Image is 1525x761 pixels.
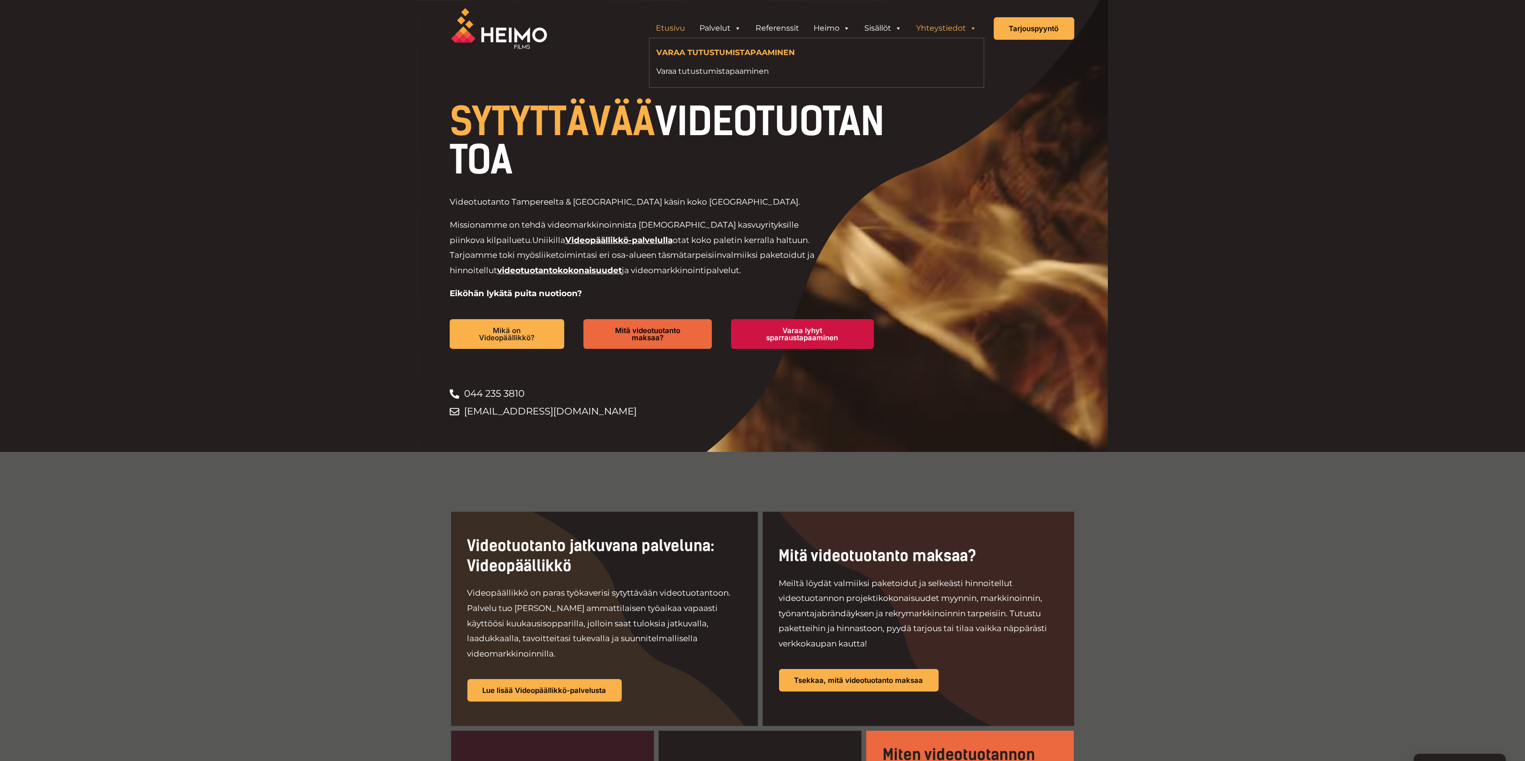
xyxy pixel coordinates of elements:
[994,17,1074,40] a: Tarjouspyyntö
[779,669,939,692] a: Tsekkaa, mitä videotuotanto maksaa
[583,319,711,349] a: Mitä videotuotanto maksaa?
[450,250,815,275] span: valmiiksi paketoidut ja hinnoitellut
[450,195,828,210] p: Videotuotanto Tampereelta & [GEOGRAPHIC_DATA] käsin koko [GEOGRAPHIC_DATA].
[779,576,1058,652] p: Meiltä löydät valmiiksi paketoidut ja selkeästi hinnoitellut videotuotannon projektikokonaisuudet...
[450,99,655,145] span: SYTYTTÄVÄÄ
[450,288,582,298] strong: Eiköhän lykätä puita nuotioon?
[532,235,565,245] span: Uniikilla
[657,48,929,59] h4: Varaa tutustumistapaaminen
[462,385,524,403] span: 044 235 3810
[465,327,549,341] span: Mikä on Videopäällikkö?
[644,19,989,38] aside: Header Widget 1
[909,19,984,38] a: Yhteystiedot
[746,327,859,341] span: Varaa lyhyt sparraustapaaminen
[858,19,909,38] a: Sisällöt
[451,8,547,49] img: Heimo Filmsin logo
[450,385,893,403] a: 044 235 3810
[467,586,742,661] p: Videopäällikkö on paras työkaverisi sytyttävään videotuotantoon. Palvelu tuo [PERSON_NAME] ammatt...
[649,19,693,38] a: Etusivu
[565,235,673,245] a: Videopäällikkö-palvelulla
[497,265,622,275] a: videotuotantokokonaisuudet
[483,687,606,694] span: Lue lisää Videopäällikkö-palvelusta
[467,536,742,576] h2: Videotuotanto jatkuvana palveluna: Videopäällikkö
[467,679,622,702] a: Lue lisää Videopäällikkö-palvelusta
[450,403,893,420] a: [EMAIL_ADDRESS][DOMAIN_NAME]
[731,319,874,349] a: Varaa lyhyt sparraustapaaminen
[622,265,741,275] span: ja videomarkkinointipalvelut.
[693,19,749,38] a: Palvelut
[462,403,637,420] span: [EMAIL_ADDRESS][DOMAIN_NAME]
[749,19,807,38] a: Referenssit
[450,319,565,349] a: Mikä on Videopäällikkö?
[599,327,696,341] span: Mitä videotuotanto maksaa?
[657,65,929,78] a: Varaa tutustumistapaaminen
[450,218,828,278] p: Missionamme on tehdä videomarkkinoinnista [DEMOGRAPHIC_DATA] kasvuyrityksille piinkova kilpailuetu.
[450,103,893,179] h1: VIDEOTUOTANTOA
[807,19,858,38] a: Heimo
[779,546,1058,566] h2: Mitä videotuotanto maksaa?
[539,250,722,260] span: liiketoimintasi eri osa-alueen täsmätarpeisiin
[794,677,923,684] span: Tsekkaa, mitä videotuotanto maksaa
